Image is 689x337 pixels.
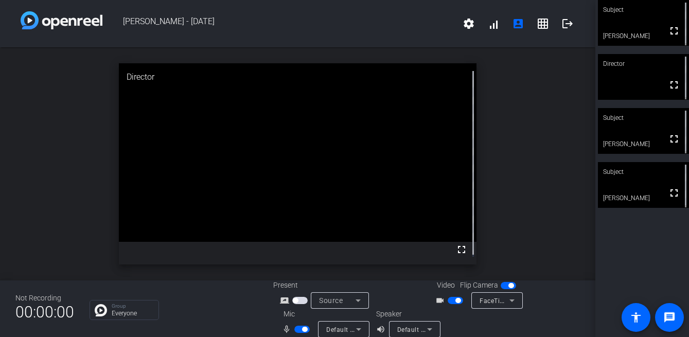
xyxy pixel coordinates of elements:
span: 00:00:00 [15,299,74,325]
mat-icon: screen_share_outline [280,294,292,307]
div: Director [119,63,476,91]
div: Director [598,54,689,74]
div: Not Recording [15,293,74,304]
span: Video [437,280,455,291]
span: Source [319,296,343,305]
span: Default - MacBook Pro Speakers (Built-in) [397,325,521,333]
mat-icon: fullscreen [668,79,680,91]
span: FaceTime HD Camera (Built-in) (05ac:8514) [480,296,612,305]
span: Default - MacBook Pro Microphone (Built-in) [326,325,458,333]
p: Everyone [112,310,153,316]
mat-icon: grid_on [537,17,549,30]
span: Flip Camera [460,280,498,291]
mat-icon: logout [561,17,574,30]
mat-icon: mic_none [282,323,294,335]
mat-icon: volume_up [376,323,388,335]
mat-icon: fullscreen [455,243,468,256]
mat-icon: fullscreen [668,133,680,145]
button: signal_cellular_alt [481,11,506,36]
mat-icon: account_box [512,17,524,30]
p: Group [112,304,153,309]
mat-icon: accessibility [630,311,642,324]
mat-icon: fullscreen [668,25,680,37]
div: Subject [598,108,689,128]
div: Subject [598,162,689,182]
mat-icon: fullscreen [668,187,680,199]
mat-icon: settings [463,17,475,30]
span: [PERSON_NAME] - [DATE] [102,11,456,36]
img: white-gradient.svg [21,11,102,29]
div: Present [273,280,376,291]
div: Mic [273,309,376,320]
mat-icon: message [663,311,676,324]
div: Speaker [376,309,438,320]
img: Chat Icon [95,304,107,316]
mat-icon: videocam_outline [435,294,448,307]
